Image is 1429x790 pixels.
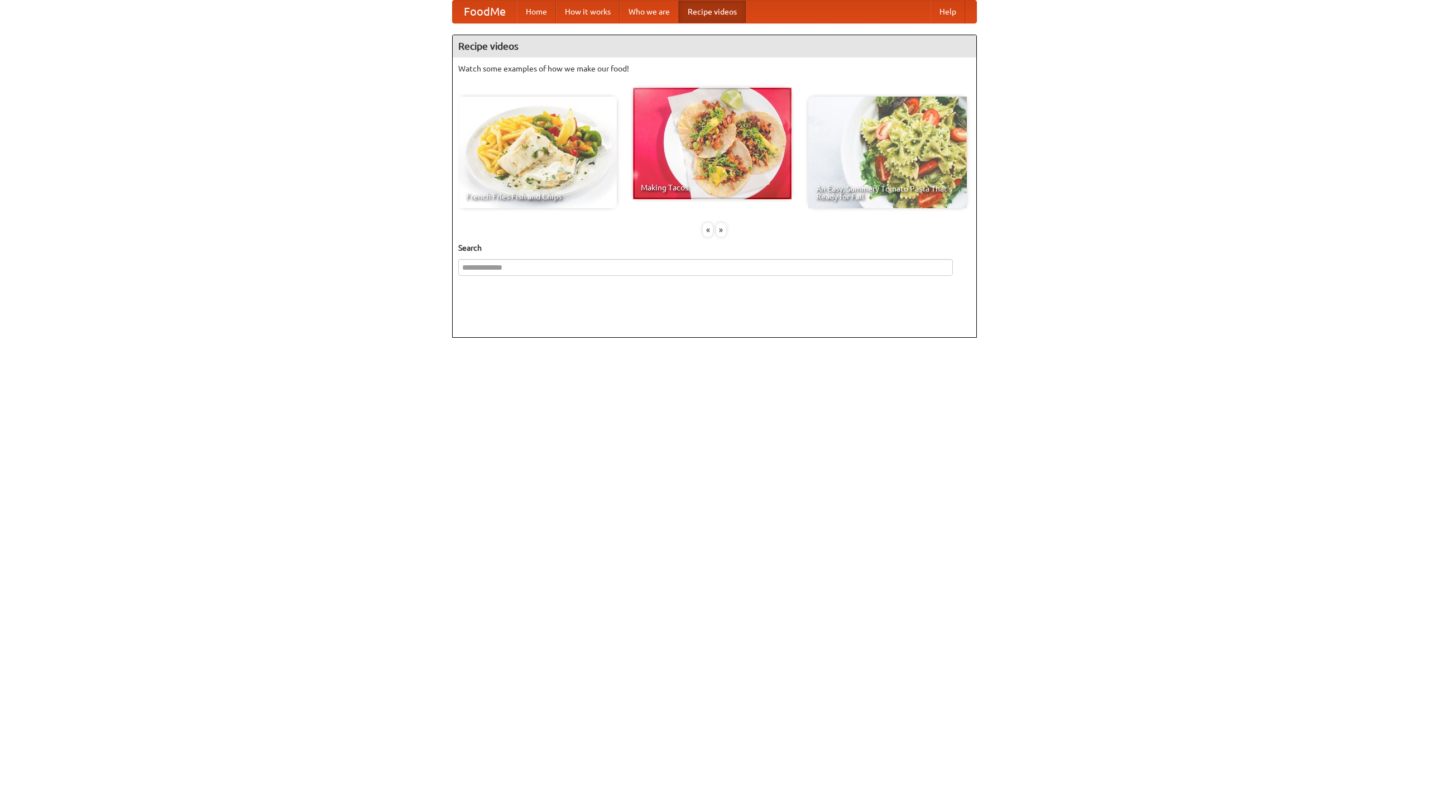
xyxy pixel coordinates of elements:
[816,185,959,200] span: An Easy, Summery Tomato Pasta That's Ready for Fall
[641,184,784,191] span: Making Tacos
[808,97,967,208] a: An Easy, Summery Tomato Pasta That's Ready for Fall
[556,1,620,23] a: How it works
[466,193,609,200] span: French Fries Fish and Chips
[679,1,746,23] a: Recipe videos
[453,1,517,23] a: FoodMe
[458,63,971,74] p: Watch some examples of how we make our food!
[458,242,971,253] h5: Search
[458,97,617,208] a: French Fries Fish and Chips
[703,223,713,237] div: «
[453,35,976,58] h4: Recipe videos
[517,1,556,23] a: Home
[716,223,726,237] div: »
[931,1,965,23] a: Help
[633,88,792,199] a: Making Tacos
[620,1,679,23] a: Who we are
